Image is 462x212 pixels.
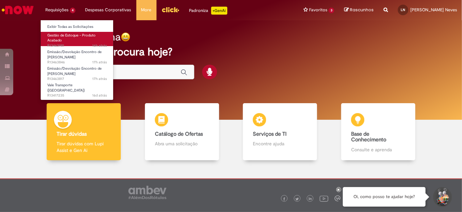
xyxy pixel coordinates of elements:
[121,32,130,42] img: happy-face.png
[57,140,111,154] p: Tirar dúvidas com Lupi Assist e Gen Ai
[162,5,179,15] img: click_logo_yellow_360x200.png
[309,197,312,201] img: logo_footer_linkedin.png
[320,194,328,203] img: logo_footer_youtube.png
[309,7,327,13] span: Favoritos
[47,43,107,48] span: R13463981
[41,82,114,96] a: Aberto R13417235 : Vale Transporte (VT)
[133,103,231,161] a: Catálogo de Ofertas Abra uma solicitação
[432,187,452,207] button: Iniciar Conversa de Suporte
[41,23,114,31] a: Exibir Todas as Solicitações
[47,66,102,76] span: Emissão/Devolução Encontro de [PERSON_NAME]
[253,131,287,137] b: Serviços de TI
[45,7,69,13] span: Requisições
[329,8,334,13] span: 3
[47,60,107,65] span: R13463846
[211,7,227,15] p: +GenAi
[92,43,107,48] time: 29/08/2025 18:21:46
[410,7,457,13] span: [PERSON_NAME] Neves
[57,131,87,137] b: Tirar dúvidas
[141,7,152,13] span: More
[41,48,114,63] a: Aberto R13463846 : Emissão/Devolução Encontro de Contas Fornecedor
[1,3,35,17] img: ServiceNow
[47,76,107,82] span: R13463817
[41,32,114,46] a: Aberto R13463981 : Gestão de Estoque – Produto Acabado
[128,186,166,199] img: logo_footer_ambev_rotulo_gray.png
[47,83,85,93] span: Vale Transporte ([GEOGRAPHIC_DATA])
[92,60,107,65] span: 17h atrás
[47,33,96,43] span: Gestão de Estoque – Produto Acabado
[296,197,299,201] img: logo_footer_twitter.png
[350,7,374,13] span: Rascunhos
[48,46,414,58] h2: O que você procura hoje?
[329,103,428,161] a: Base de Conhecimento Consulte e aprenda
[155,140,209,147] p: Abra uma solicitação
[85,7,131,13] span: Despesas Corporativas
[47,49,102,60] span: Emissão/Devolução Encontro de [PERSON_NAME]
[92,76,107,81] time: 29/08/2025 17:34:14
[92,60,107,65] time: 29/08/2025 17:40:19
[283,197,286,201] img: logo_footer_facebook.png
[335,195,341,201] img: logo_footer_workplace.png
[344,7,374,13] a: Rascunhos
[35,103,133,161] a: Tirar dúvidas Tirar dúvidas com Lupi Assist e Gen Ai
[92,76,107,81] span: 17h atrás
[70,8,75,13] span: 4
[253,140,307,147] p: Encontre ajuda
[155,131,203,137] b: Catálogo de Ofertas
[231,103,329,161] a: Serviços de TI Encontre ajuda
[92,93,107,98] time: 14/08/2025 11:38:35
[92,93,107,98] span: 16d atrás
[343,187,426,207] div: Oi, como posso te ajudar hoje?
[351,131,386,143] b: Base de Conhecimento
[351,146,405,153] p: Consulte e aprenda
[47,93,107,98] span: R13417235
[41,65,114,79] a: Aberto R13463817 : Emissão/Devolução Encontro de Contas Fornecedor
[40,20,114,100] ul: Requisições
[401,8,405,12] span: LN
[92,43,107,48] span: 16h atrás
[189,7,227,15] div: Padroniza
